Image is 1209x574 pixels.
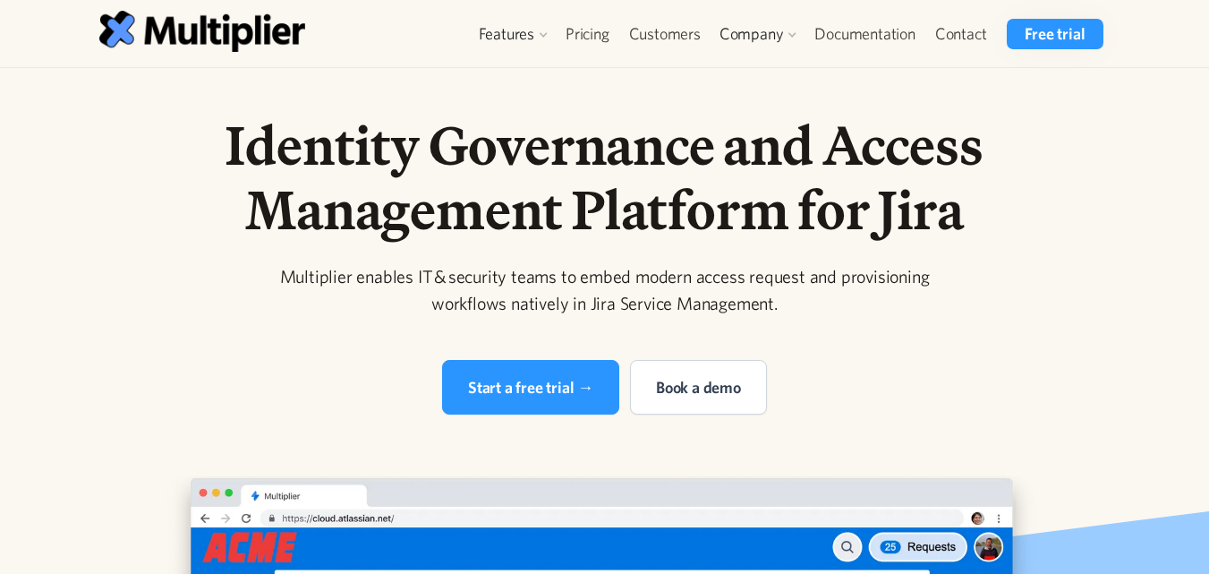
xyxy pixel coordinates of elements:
div: Features [479,23,534,45]
div: Start a free trial → [468,375,593,399]
div: Multiplier enables IT & security teams to embed modern access request and provisioning workflows ... [261,263,949,317]
a: Customers [619,19,711,49]
a: Book a demo [630,360,767,415]
a: Pricing [556,19,619,49]
div: Book a demo [656,375,741,399]
a: Start a free trial → [442,360,619,415]
div: Company [719,23,784,45]
a: Documentation [805,19,924,49]
h1: Identity Governance and Access Management Platform for Jira [147,113,1063,242]
a: Contact [925,19,997,49]
a: Free trial [1007,19,1103,49]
